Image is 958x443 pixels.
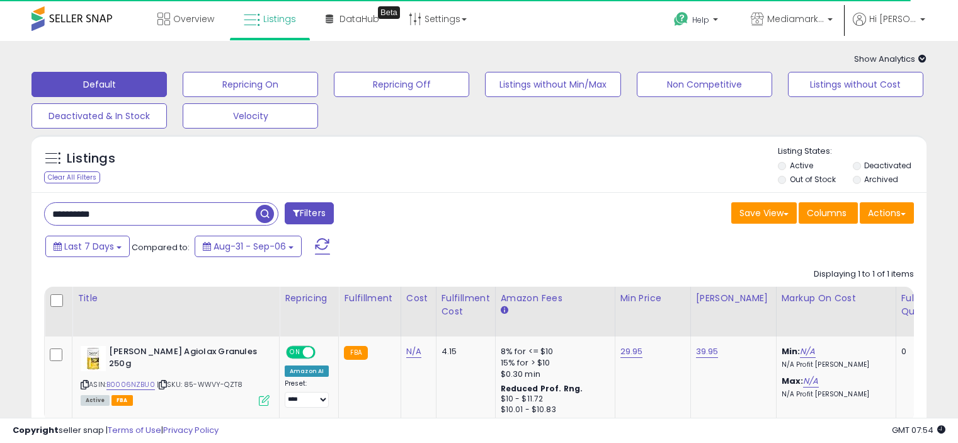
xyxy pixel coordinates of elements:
[799,202,858,224] button: Columns
[501,357,605,369] div: 15% for > $10
[195,236,302,257] button: Aug-31 - Sep-06
[13,425,219,437] div: seller snap | |
[807,207,847,219] span: Columns
[334,72,469,97] button: Repricing Off
[31,72,167,97] button: Default
[263,13,296,25] span: Listings
[501,394,605,405] div: $10 - $11.72
[778,146,927,158] p: Listing States:
[183,72,318,97] button: Repricing On
[285,292,333,305] div: Repricing
[67,150,115,168] h5: Listings
[501,369,605,380] div: $0.30 min
[731,202,797,224] button: Save View
[108,424,161,436] a: Terms of Use
[782,360,886,369] p: N/A Profit [PERSON_NAME]
[782,390,886,399] p: N/A Profit [PERSON_NAME]
[81,346,270,405] div: ASIN:
[77,292,274,305] div: Title
[790,174,836,185] label: Out of Stock
[173,13,214,25] span: Overview
[901,292,945,318] div: Fulfillable Quantity
[864,174,898,185] label: Archived
[214,240,286,253] span: Aug-31 - Sep-06
[864,160,911,171] label: Deactivated
[776,287,896,337] th: The percentage added to the cost of goods (COGS) that forms the calculator for Min & Max prices.
[81,395,110,406] span: All listings currently available for purchase on Amazon
[501,305,508,316] small: Amazon Fees.
[637,72,772,97] button: Non Competitive
[285,365,329,377] div: Amazon AI
[767,13,824,25] span: Mediamarkstore
[406,345,421,358] a: N/A
[183,103,318,129] button: Velocity
[901,346,940,357] div: 0
[696,292,771,305] div: [PERSON_NAME]
[31,103,167,129] button: Deactivated & In Stock
[501,292,610,305] div: Amazon Fees
[106,379,155,390] a: B0006NZBU0
[285,202,334,224] button: Filters
[853,13,925,41] a: Hi [PERSON_NAME]
[620,292,685,305] div: Min Price
[664,2,731,41] a: Help
[501,405,605,415] div: $10.01 - $10.83
[692,14,709,25] span: Help
[287,347,303,358] span: ON
[620,345,643,358] a: 29.95
[64,240,114,253] span: Last 7 Days
[673,11,689,27] i: Get Help
[44,171,100,183] div: Clear All Filters
[790,160,813,171] label: Active
[782,292,891,305] div: Markup on Cost
[814,268,914,280] div: Displaying 1 to 1 of 1 items
[378,6,400,19] div: Tooltip anchor
[501,346,605,357] div: 8% for <= $10
[696,345,719,358] a: 39.95
[860,202,914,224] button: Actions
[782,345,801,357] b: Min:
[285,379,329,408] div: Preset:
[344,292,395,305] div: Fulfillment
[803,375,818,388] a: N/A
[782,375,804,387] b: Max:
[892,424,945,436] span: 2025-09-15 07:54 GMT
[442,292,490,318] div: Fulfillment Cost
[501,383,583,394] b: Reduced Prof. Rng.
[132,241,190,253] span: Compared to:
[869,13,916,25] span: Hi [PERSON_NAME]
[339,13,379,25] span: DataHub
[800,345,815,358] a: N/A
[163,424,219,436] a: Privacy Policy
[485,72,620,97] button: Listings without Min/Max
[406,292,431,305] div: Cost
[788,72,923,97] button: Listings without Cost
[109,346,262,372] b: [PERSON_NAME] Agiolax Granules 250g
[344,346,367,360] small: FBA
[81,346,106,371] img: 41SBcM22HcL._SL40_.jpg
[314,347,334,358] span: OFF
[45,236,130,257] button: Last 7 Days
[157,379,242,389] span: | SKU: 85-WWVY-QZT8
[13,424,59,436] strong: Copyright
[442,346,486,357] div: 4.15
[854,53,927,65] span: Show Analytics
[111,395,133,406] span: FBA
